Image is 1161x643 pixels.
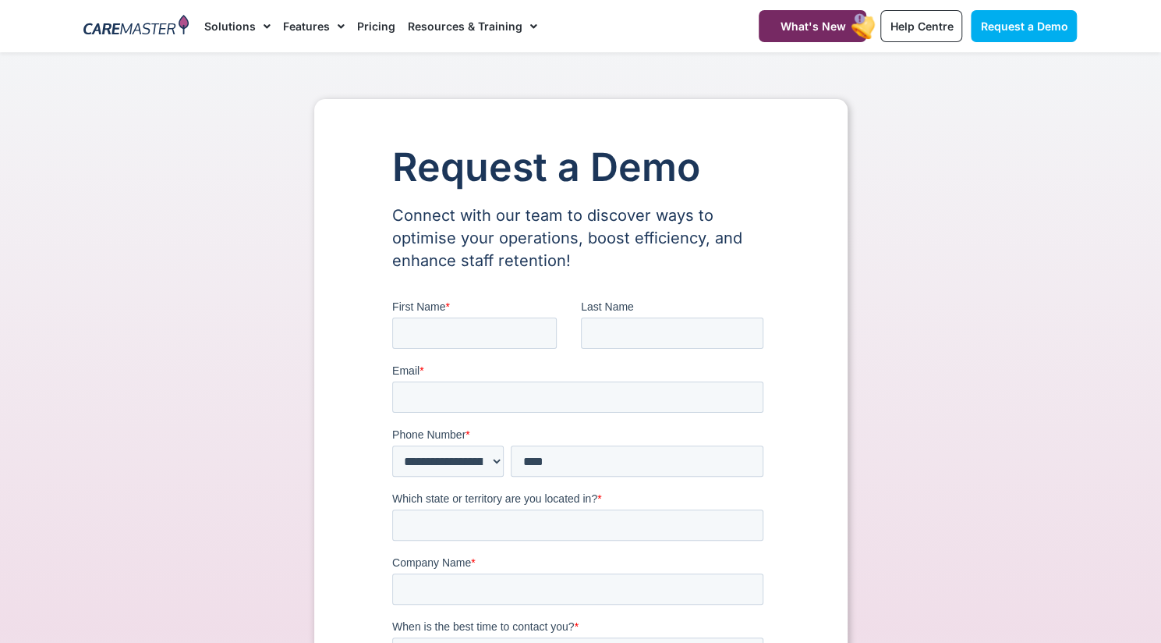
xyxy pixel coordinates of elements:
[189,2,242,14] span: Last Name
[4,602,14,612] input: I'm a new NDIS provider or I'm about to set up my NDIS business
[880,10,962,42] a: Help Centre
[971,10,1077,42] a: Request a Demo
[759,10,866,42] a: What's New
[4,622,14,632] input: I have an existing NDIS business and need software to operate better
[18,602,334,614] span: I'm a new NDIS provider or I'm about to set up my NDIS business
[83,15,189,38] img: CareMaster Logo
[18,622,354,634] span: I have an existing NDIS business and need software to operate better
[392,204,770,272] p: Connect with our team to discover ways to optimise your operations, boost efficiency, and enhance...
[392,146,770,189] h1: Request a Demo
[980,20,1067,33] span: Request a Demo
[890,20,953,33] span: Help Centre
[780,20,845,33] span: What's New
